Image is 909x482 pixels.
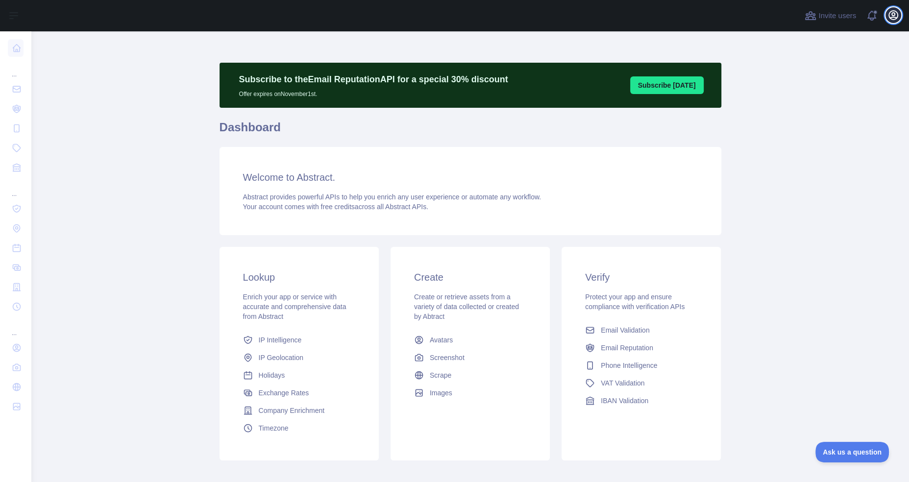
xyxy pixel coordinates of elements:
[259,423,289,433] span: Timezone
[581,392,701,410] a: IBAN Validation
[239,419,359,437] a: Timezone
[243,270,355,284] h3: Lookup
[8,178,24,198] div: ...
[239,402,359,419] a: Company Enrichment
[243,293,346,320] span: Enrich your app or service with accurate and comprehensive data from Abstract
[601,396,648,406] span: IBAN Validation
[243,193,541,201] span: Abstract provides powerful APIs to help you enrich any user experience or automate any workflow.
[430,335,453,345] span: Avatars
[259,406,325,415] span: Company Enrichment
[321,203,355,211] span: free credits
[803,8,858,24] button: Invite users
[259,370,285,380] span: Holidays
[410,384,530,402] a: Images
[239,384,359,402] a: Exchange Rates
[585,293,685,311] span: Protect your app and ensure compliance with verification APIs
[430,353,465,362] span: Screenshot
[410,349,530,366] a: Screenshot
[581,357,701,374] a: Phone Intelligence
[410,331,530,349] a: Avatars
[581,339,701,357] a: Email Reputation
[601,361,657,370] span: Phone Intelligence
[243,203,428,211] span: Your account comes with across all Abstract APIs.
[239,349,359,366] a: IP Geolocation
[239,86,508,98] p: Offer expires on November 1st.
[601,325,649,335] span: Email Validation
[414,293,519,320] span: Create or retrieve assets from a variety of data collected or created by Abtract
[601,343,653,353] span: Email Reputation
[430,370,451,380] span: Scrape
[414,270,526,284] h3: Create
[243,170,698,184] h3: Welcome to Abstract.
[818,10,856,22] span: Invite users
[630,76,704,94] button: Subscribe [DATE]
[239,72,508,86] p: Subscribe to the Email Reputation API for a special 30 % discount
[581,374,701,392] a: VAT Validation
[259,353,304,362] span: IP Geolocation
[239,331,359,349] a: IP Intelligence
[585,270,697,284] h3: Verify
[220,120,721,143] h1: Dashboard
[259,335,302,345] span: IP Intelligence
[8,59,24,78] div: ...
[239,366,359,384] a: Holidays
[601,378,644,388] span: VAT Validation
[8,317,24,337] div: ...
[815,442,889,462] iframe: Toggle Customer Support
[581,321,701,339] a: Email Validation
[259,388,309,398] span: Exchange Rates
[430,388,452,398] span: Images
[410,366,530,384] a: Scrape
